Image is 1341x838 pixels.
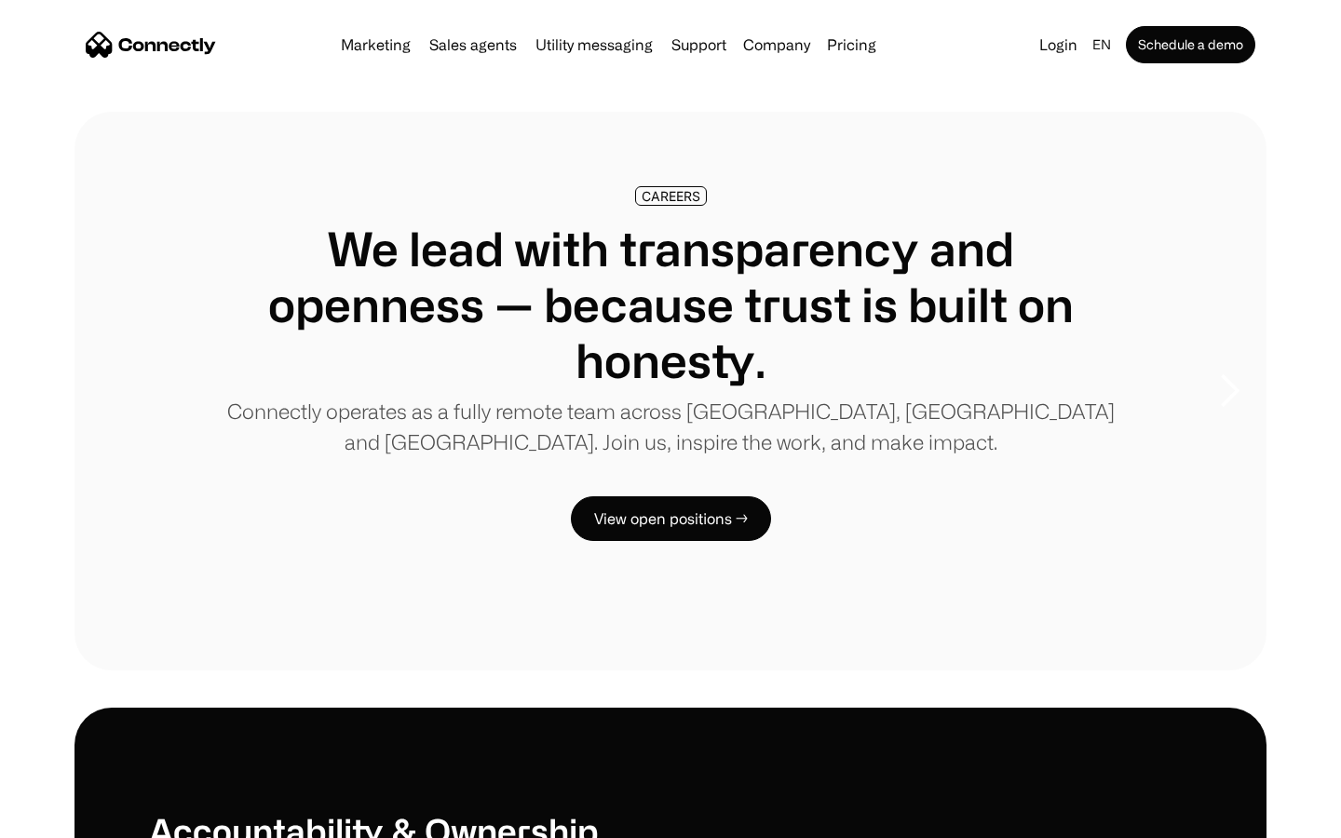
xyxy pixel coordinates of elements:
a: Sales agents [422,37,524,52]
div: CAREERS [642,189,700,203]
div: 1 of 8 [74,112,1266,670]
p: Connectly operates as a fully remote team across [GEOGRAPHIC_DATA], [GEOGRAPHIC_DATA] and [GEOGRA... [223,396,1117,457]
a: Support [664,37,734,52]
div: next slide [1192,298,1266,484]
div: Company [738,32,816,58]
a: Pricing [819,37,884,52]
div: Company [743,32,810,58]
div: en [1085,32,1122,58]
a: Schedule a demo [1126,26,1255,63]
h1: We lead with transparency and openness — because trust is built on honesty. [223,221,1117,388]
a: home [86,31,216,59]
a: Login [1032,32,1085,58]
div: en [1092,32,1111,58]
a: View open positions → [571,496,771,541]
ul: Language list [37,805,112,831]
a: Utility messaging [528,37,660,52]
aside: Language selected: English [19,804,112,831]
div: carousel [74,112,1266,670]
a: Marketing [333,37,418,52]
